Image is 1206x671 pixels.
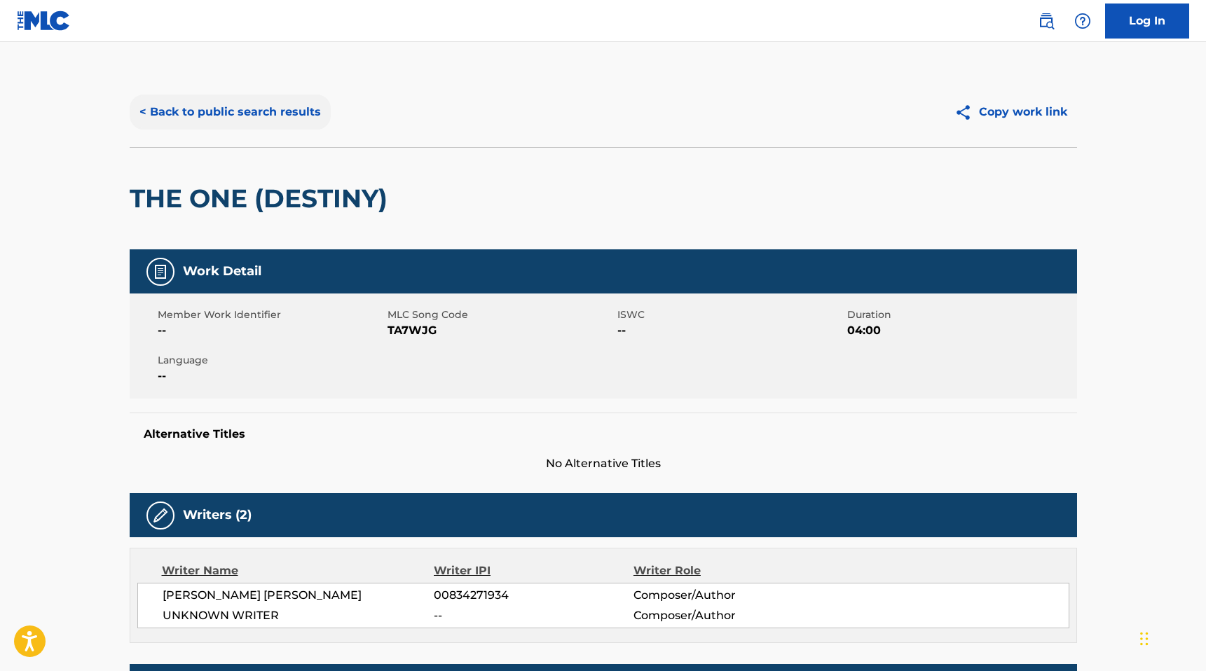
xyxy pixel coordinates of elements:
[17,11,71,31] img: MLC Logo
[617,307,844,322] span: ISWC
[158,353,384,368] span: Language
[434,562,633,579] div: Writer IPI
[388,322,614,339] span: TA7WJG
[617,322,844,339] span: --
[633,587,815,604] span: Composer/Author
[1105,4,1189,39] a: Log In
[434,587,633,604] span: 00834271934
[954,104,979,121] img: Copy work link
[1140,618,1149,660] div: Drag
[1032,7,1060,35] a: Public Search
[1136,604,1206,671] iframe: Chat Widget
[163,607,434,624] span: UNKNOWN WRITER
[183,263,261,279] h5: Work Detail
[945,95,1077,130] button: Copy work link
[158,307,384,322] span: Member Work Identifier
[847,322,1074,339] span: 04:00
[847,307,1074,322] span: Duration
[388,307,614,322] span: MLC Song Code
[633,607,815,624] span: Composer/Author
[144,427,1063,441] h5: Alternative Titles
[158,322,384,339] span: --
[152,263,169,280] img: Work Detail
[162,562,434,579] div: Writer Name
[1069,7,1097,35] div: Help
[130,95,331,130] button: < Back to public search results
[183,507,252,523] h5: Writers (2)
[1038,13,1055,29] img: search
[130,183,395,214] h2: THE ONE (DESTINY)
[1074,13,1091,29] img: help
[130,455,1077,472] span: No Alternative Titles
[158,368,384,385] span: --
[633,562,815,579] div: Writer Role
[434,607,633,624] span: --
[163,587,434,604] span: [PERSON_NAME] [PERSON_NAME]
[152,507,169,524] img: Writers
